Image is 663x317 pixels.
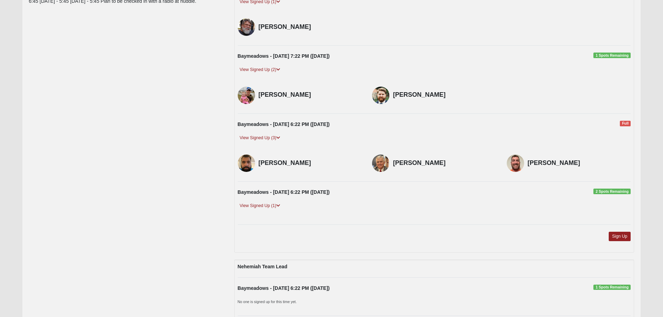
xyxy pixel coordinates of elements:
[259,159,362,167] h4: [PERSON_NAME]
[238,87,255,104] img: Anthony Fazio
[609,232,631,241] a: Sign Up
[593,189,631,194] span: 2 Spots Remaining
[528,159,631,167] h4: [PERSON_NAME]
[259,91,362,99] h4: [PERSON_NAME]
[238,121,330,127] strong: Baymeadows - [DATE] 6:22 PM ([DATE])
[238,154,255,172] img: Jose Marrero
[593,53,631,58] span: 1 Spots Remaining
[393,91,496,99] h4: [PERSON_NAME]
[507,154,524,172] img: Bryan Leahy
[372,87,389,104] img: Alex Keaton
[593,285,631,290] span: 1 Spots Remaining
[238,300,297,304] small: No one is signed up for this time yet.
[620,121,631,126] span: Full
[393,159,496,167] h4: [PERSON_NAME]
[238,134,282,142] a: View Signed Up (3)
[238,18,255,36] img: Jim Klusmeyer
[238,285,330,291] strong: Baymeadows - [DATE] 6:22 PM ([DATE])
[238,264,287,269] strong: Nehemiah Team Lead
[238,202,282,209] a: View Signed Up (1)
[259,23,362,31] h4: [PERSON_NAME]
[238,189,330,195] strong: Baymeadows - [DATE] 6:22 PM ([DATE])
[372,154,389,172] img: Mike Sayre
[238,66,282,73] a: View Signed Up (2)
[238,53,330,59] strong: Baymeadows - [DATE] 7:22 PM ([DATE])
